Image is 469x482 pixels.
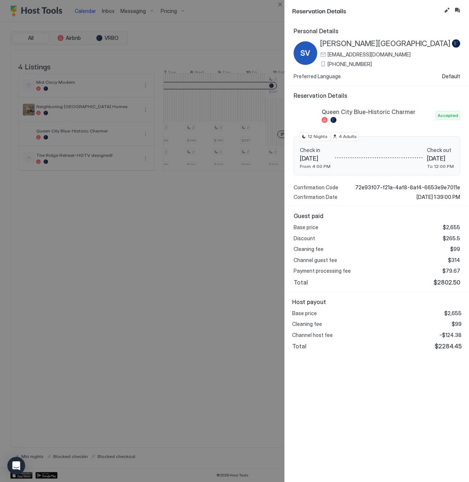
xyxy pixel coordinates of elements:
span: Base price [292,310,317,317]
span: Confirmation Date [294,194,338,200]
span: $79.67 [442,268,460,274]
button: Edit reservation [442,6,451,15]
span: Preferred Language [294,73,341,80]
span: Total [294,279,308,286]
span: $314 [448,257,460,264]
span: Check in [300,147,331,154]
span: [PHONE_NUMBER] [328,61,372,68]
span: $265.5 [443,235,460,242]
span: [DATE] [427,155,454,162]
span: 12 Nights [308,133,328,140]
span: Base price [294,224,318,231]
span: $2802.50 [434,279,460,286]
span: Cleaning fee [292,321,322,327]
span: Host payout [292,298,462,306]
span: [DATE] [300,155,331,162]
div: listing image [294,104,317,127]
span: To 12:00 PM [427,163,454,169]
span: [DATE] 1:39:00 PM [417,194,460,200]
span: Reservation Details [292,6,441,15]
span: Channel guest fee [294,257,337,264]
span: $99 [452,321,462,327]
span: Payment processing fee [294,268,351,274]
span: $99 [450,246,460,252]
span: Confirmation Code [294,184,338,191]
span: Check out [427,147,454,154]
span: [EMAIL_ADDRESS][DOMAIN_NAME] [328,51,411,58]
span: From 4:00 PM [300,163,331,169]
span: Discount [294,235,315,242]
span: $2,655 [444,310,462,317]
span: Personal Details [294,27,460,35]
span: Channel host fee [292,332,333,338]
span: Default [442,73,460,80]
span: Queen City Blue-Historic Charmer [322,108,433,116]
button: Inbox [453,6,462,15]
span: -$124.38 [439,332,462,338]
span: $2284.45 [435,342,462,350]
span: Reservation Details [294,92,460,99]
span: Guest paid [294,212,460,220]
div: Open Intercom Messenger [7,457,25,475]
span: Accepted [438,112,458,119]
span: 4 Adults [339,133,357,140]
span: Cleaning fee [294,246,323,252]
span: $2,655 [443,224,460,231]
span: Total [292,342,307,350]
span: SV [300,48,310,59]
span: 72e93f07-f21a-4af8-8af4-6653e9e7011e [355,184,460,191]
span: [PERSON_NAME][GEOGRAPHIC_DATA] [320,39,451,48]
